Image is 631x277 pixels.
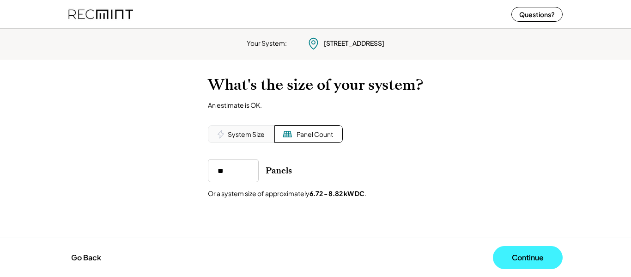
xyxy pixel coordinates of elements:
[228,130,265,139] div: System Size
[208,101,262,109] div: An estimate is OK.
[68,2,133,26] img: recmint-logotype%403x%20%281%29.jpeg
[297,130,333,139] div: Panel Count
[208,76,423,94] h2: What's the size of your system?
[324,39,384,48] div: [STREET_ADDRESS]
[68,247,104,268] button: Go Back
[493,246,563,269] button: Continue
[309,189,364,197] strong: 6.72 - 8.82 kW DC
[247,39,287,48] div: Your System:
[283,129,292,139] img: Solar%20Panel%20Icon.svg
[266,165,292,176] div: Panels
[511,7,563,22] button: Questions?
[208,189,366,198] div: Or a system size of approximately .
